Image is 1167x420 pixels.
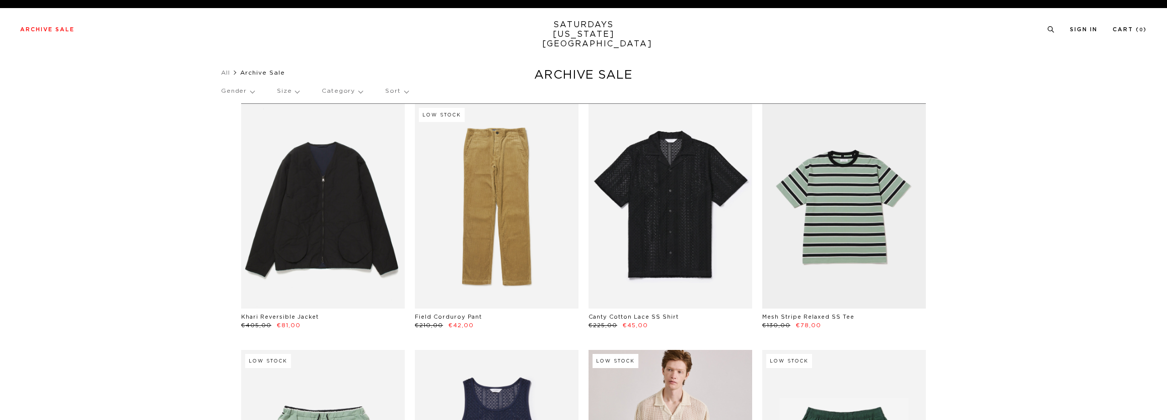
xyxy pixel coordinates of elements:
[593,354,638,368] div: Low Stock
[542,20,625,49] a: SATURDAYS[US_STATE][GEOGRAPHIC_DATA]
[221,80,254,103] p: Gender
[766,354,812,368] div: Low Stock
[415,314,482,320] a: Field Corduroy Pant
[419,108,465,122] div: Low Stock
[796,323,821,328] span: €78,00
[277,323,301,328] span: €81,00
[241,314,319,320] a: Khari Reversible Jacket
[221,70,230,76] a: All
[762,314,854,320] a: Mesh Stripe Relaxed SS Tee
[277,80,299,103] p: Size
[240,70,285,76] span: Archive Sale
[241,323,271,328] span: €405,00
[762,323,790,328] span: €130,00
[385,80,408,103] p: Sort
[20,27,75,32] a: Archive Sale
[415,323,443,328] span: €210,00
[589,314,679,320] a: Canty Cotton Lace SS Shirt
[1070,27,1098,32] a: Sign In
[623,323,648,328] span: €45,00
[245,354,291,368] div: Low Stock
[1113,27,1147,32] a: Cart (0)
[1139,28,1143,32] small: 0
[589,323,617,328] span: €225,00
[322,80,362,103] p: Category
[449,323,474,328] span: €42,00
